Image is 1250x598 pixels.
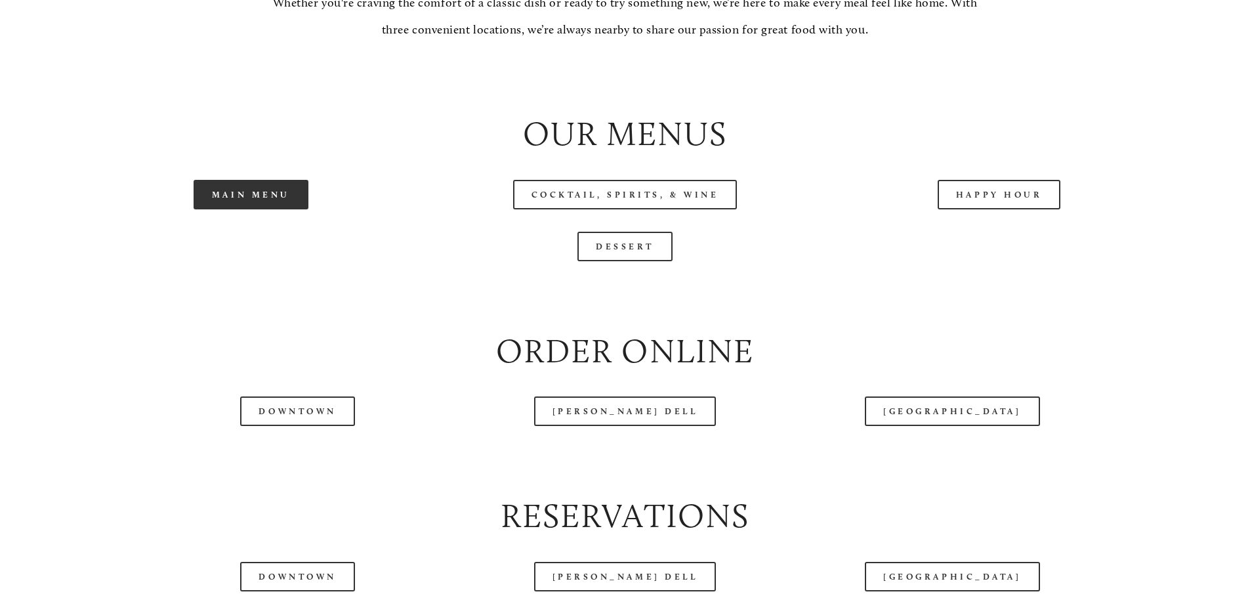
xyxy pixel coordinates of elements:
h2: Order Online [75,328,1175,375]
a: [PERSON_NAME] Dell [534,562,717,591]
a: [GEOGRAPHIC_DATA] [865,562,1039,591]
h2: Reservations [75,493,1175,540]
a: Cocktail, Spirits, & Wine [513,180,738,209]
a: Happy Hour [938,180,1061,209]
a: [GEOGRAPHIC_DATA] [865,396,1039,426]
a: Main Menu [194,180,308,209]
h2: Our Menus [75,111,1175,158]
a: Downtown [240,562,354,591]
a: Dessert [577,232,673,261]
a: [PERSON_NAME] Dell [534,396,717,426]
a: Downtown [240,396,354,426]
